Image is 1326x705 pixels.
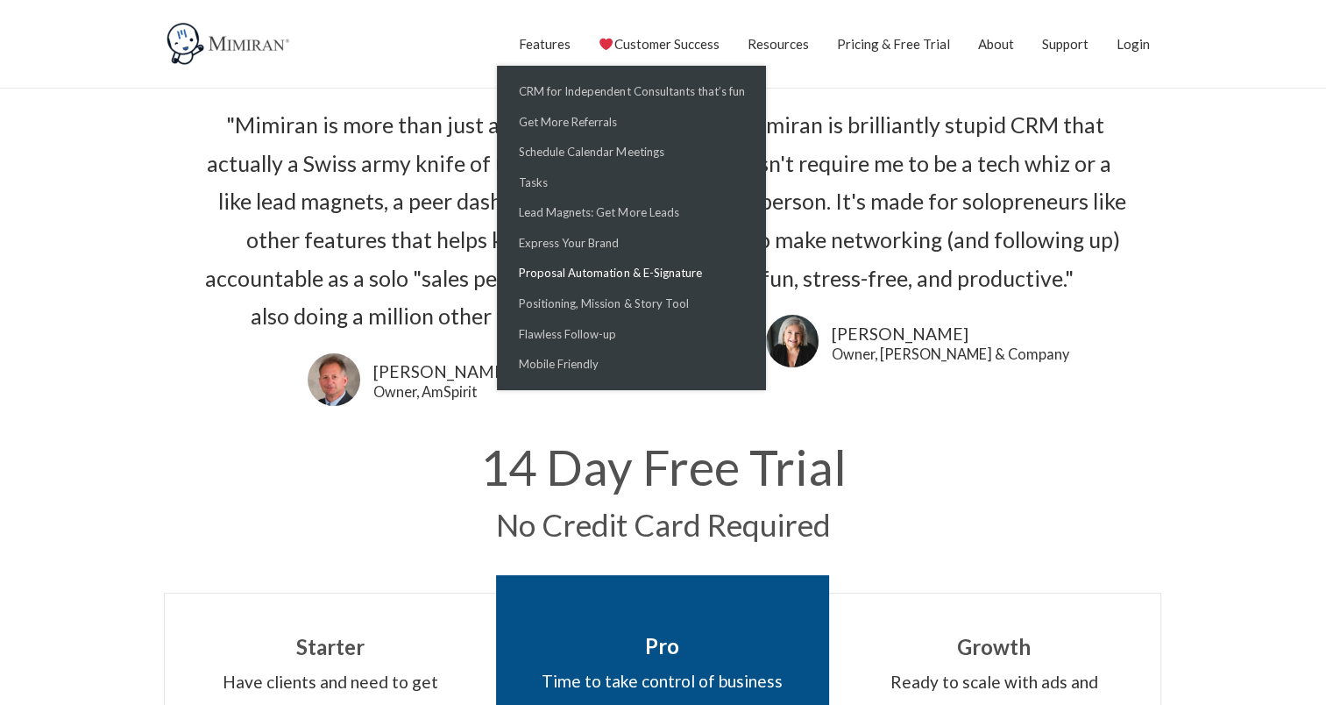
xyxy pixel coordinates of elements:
a: Flawless Follow-up [501,319,762,350]
a: About [978,22,1014,66]
a: [PERSON_NAME] [373,360,510,385]
a: Resources [748,22,809,66]
img: Frank Agin [308,353,360,406]
div: Starter [191,629,470,666]
a: Proposal Automation & E-Signature [501,258,762,288]
a: CRM for Independent Consultants that’s fun [501,76,762,107]
a: Lead Magnets: Get More Leads [501,197,762,228]
a: Positioning, Mission & Story Tool [501,288,762,319]
h2: No Credit Card Required [190,509,1137,540]
img: ❤️ [599,38,613,51]
a: [PERSON_NAME] [832,322,1069,347]
a: Owner, [PERSON_NAME] & Company [832,347,1069,361]
h1: 14 Day Free Trial [190,443,1137,492]
div: Growth [854,629,1134,666]
div: "Mimiran is brilliantly stupid CRM that doesn't require me to be a tech whiz or a sales person. I... [698,106,1137,297]
a: Express Your Brand [501,228,762,259]
div: "Mimiran is more than just a CRM. It's actually a Swiss army knife of useful tools, like lead mag... [190,106,628,336]
a: Customer Success [599,22,719,66]
a: Tasks [501,167,762,198]
img: Lori Karpman uses Mimiran CRM to grow her business [766,315,819,367]
a: Pricing & Free Trial [837,22,950,66]
img: Mimiran CRM [164,22,295,66]
a: Features [519,22,571,66]
a: Schedule Calendar Meetings [501,137,762,167]
a: Login [1117,22,1150,66]
a: Get More Referrals [501,107,762,138]
a: Support [1042,22,1088,66]
a: Owner, AmSpirit [373,385,510,399]
div: Pro [522,628,803,665]
a: Mobile Friendly [501,349,762,380]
